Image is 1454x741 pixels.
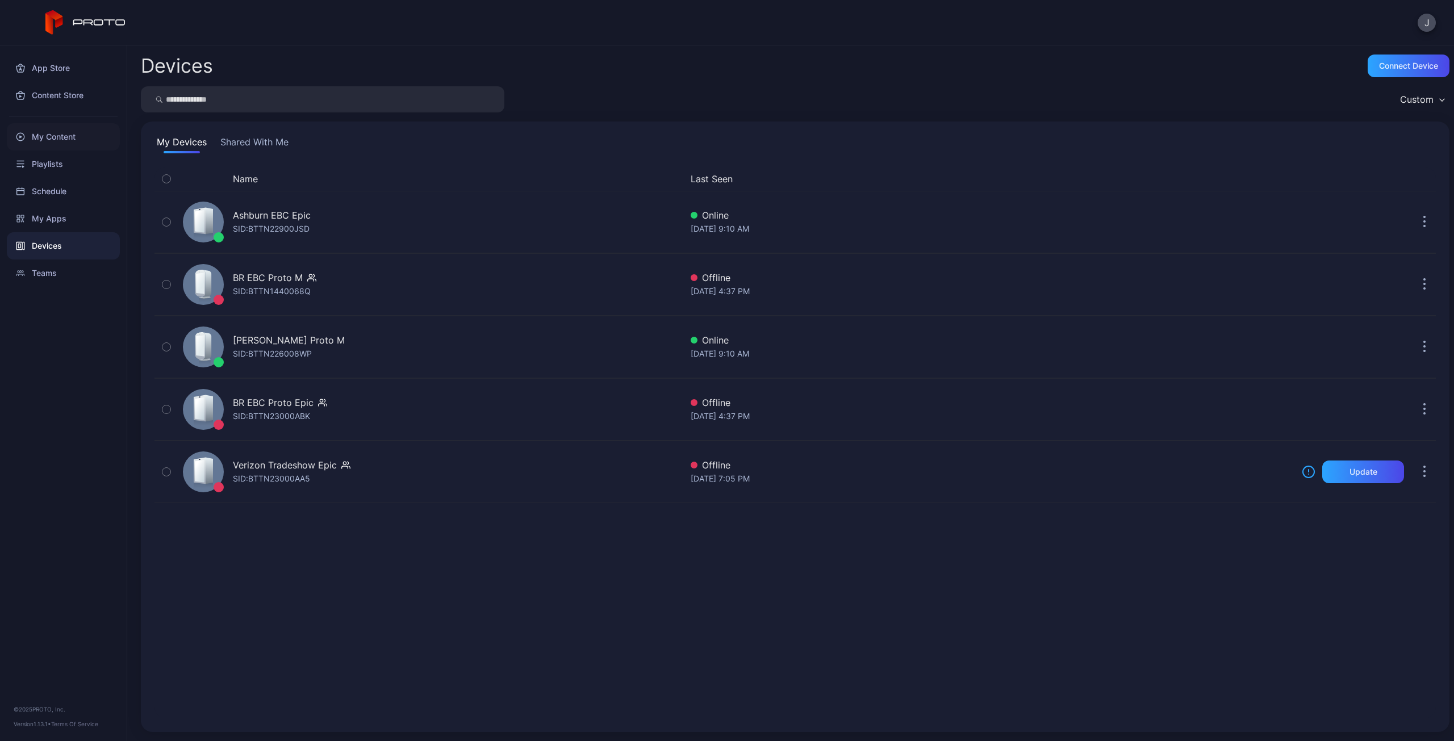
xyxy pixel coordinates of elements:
[691,472,1293,485] div: [DATE] 7:05 PM
[233,284,311,298] div: SID: BTTN1440068Q
[691,222,1293,236] div: [DATE] 9:10 AM
[14,721,51,727] span: Version 1.13.1 •
[233,409,310,423] div: SID: BTTN23000ABK
[233,222,310,236] div: SID: BTTN22900JSD
[1322,460,1404,483] button: Update
[691,396,1293,409] div: Offline
[1297,172,1399,186] div: Update Device
[691,409,1293,423] div: [DATE] 4:37 PM
[1394,86,1449,112] button: Custom
[1400,94,1434,105] div: Custom
[7,55,120,82] a: App Store
[1379,61,1438,70] div: Connect device
[141,56,213,76] h2: Devices
[7,259,120,287] a: Teams
[691,208,1293,222] div: Online
[691,458,1293,472] div: Offline
[691,347,1293,361] div: [DATE] 9:10 AM
[691,284,1293,298] div: [DATE] 4:37 PM
[233,347,312,361] div: SID: BTTN226008WP
[233,396,314,409] div: BR EBC Proto Epic
[51,721,98,727] a: Terms Of Service
[7,150,120,178] a: Playlists
[1418,14,1436,32] button: J
[691,333,1293,347] div: Online
[233,458,337,472] div: Verizon Tradeshow Epic
[233,472,310,485] div: SID: BTTN23000AA5
[7,178,120,205] a: Schedule
[7,205,120,232] a: My Apps
[154,135,209,153] button: My Devices
[1413,172,1436,186] div: Options
[691,271,1293,284] div: Offline
[7,123,120,150] a: My Content
[233,208,311,222] div: Ashburn EBC Epic
[233,172,258,186] button: Name
[233,271,303,284] div: BR EBC Proto M
[7,232,120,259] a: Devices
[233,333,345,347] div: [PERSON_NAME] Proto M
[1368,55,1449,77] button: Connect device
[691,172,1288,186] button: Last Seen
[14,705,113,714] div: © 2025 PROTO, Inc.
[7,82,120,109] a: Content Store
[218,135,291,153] button: Shared With Me
[1349,467,1377,476] div: Update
